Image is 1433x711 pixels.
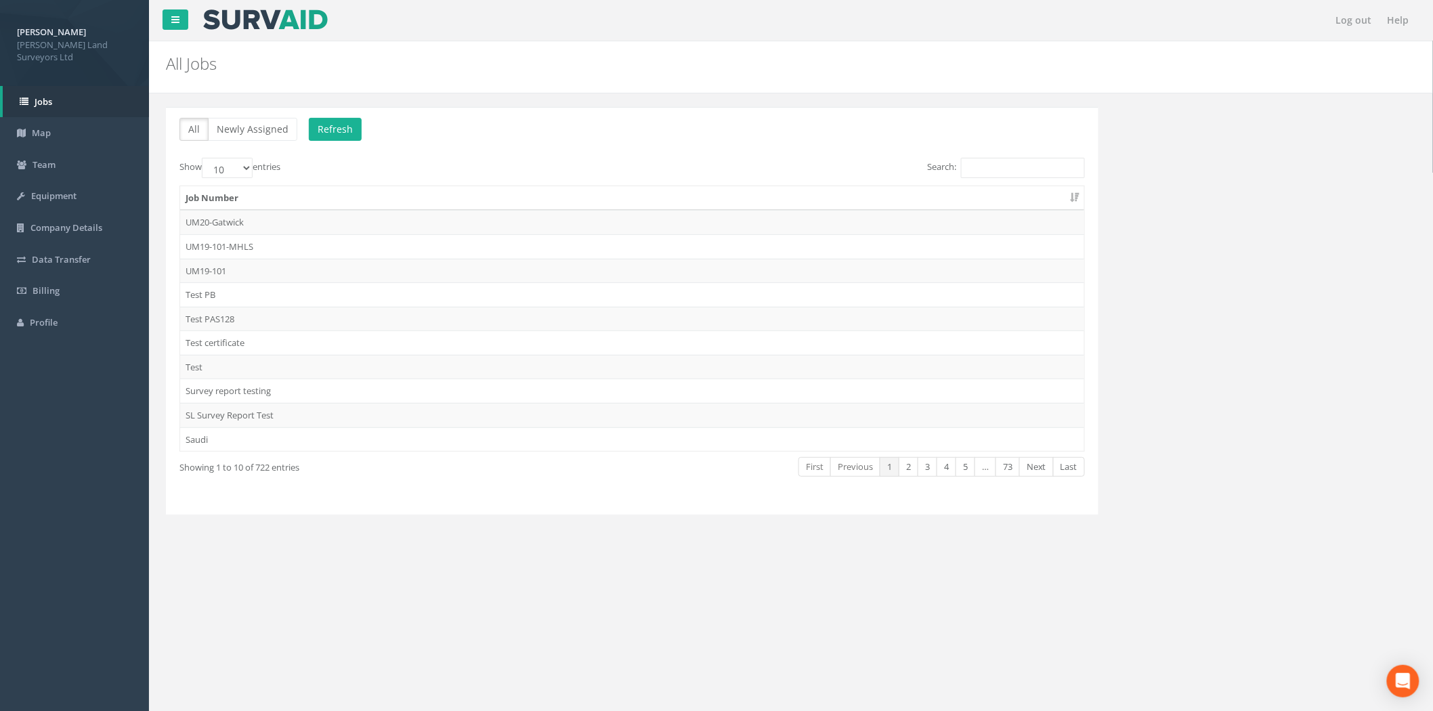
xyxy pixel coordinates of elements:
[30,221,102,234] span: Company Details
[830,457,880,477] a: Previous
[33,284,60,297] span: Billing
[880,457,899,477] a: 1
[208,118,297,141] button: Newly Assigned
[17,22,132,64] a: [PERSON_NAME] [PERSON_NAME] Land Surveyors Ltd
[180,259,1084,283] td: UM19-101
[1019,457,1054,477] a: Next
[961,158,1085,178] input: Search:
[166,55,1204,72] h2: All Jobs
[180,186,1084,211] th: Job Number: activate to sort column ascending
[1387,665,1419,697] div: Open Intercom Messenger
[17,39,132,64] span: [PERSON_NAME] Land Surveyors Ltd
[180,234,1084,259] td: UM19-101-MHLS
[996,457,1020,477] a: 73
[17,26,86,38] strong: [PERSON_NAME]
[180,379,1084,403] td: Survey report testing
[927,158,1085,178] label: Search:
[180,210,1084,234] td: UM20-Gatwick
[899,457,918,477] a: 2
[202,158,253,178] select: Showentries
[32,253,91,265] span: Data Transfer
[31,190,77,202] span: Equipment
[180,330,1084,355] td: Test certificate
[3,86,149,118] a: Jobs
[1053,457,1085,477] a: Last
[180,427,1084,452] td: Saudi
[179,158,280,178] label: Show entries
[30,316,58,328] span: Profile
[975,457,996,477] a: …
[180,355,1084,379] td: Test
[180,403,1084,427] td: SL Survey Report Test
[180,282,1084,307] td: Test PB
[309,118,362,141] button: Refresh
[180,307,1084,331] td: Test PAS128
[179,456,545,474] div: Showing 1 to 10 of 722 entries
[33,158,56,171] span: Team
[35,95,52,108] span: Jobs
[32,127,51,139] span: Map
[798,457,831,477] a: First
[956,457,975,477] a: 5
[937,457,956,477] a: 4
[918,457,937,477] a: 3
[179,118,209,141] button: All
